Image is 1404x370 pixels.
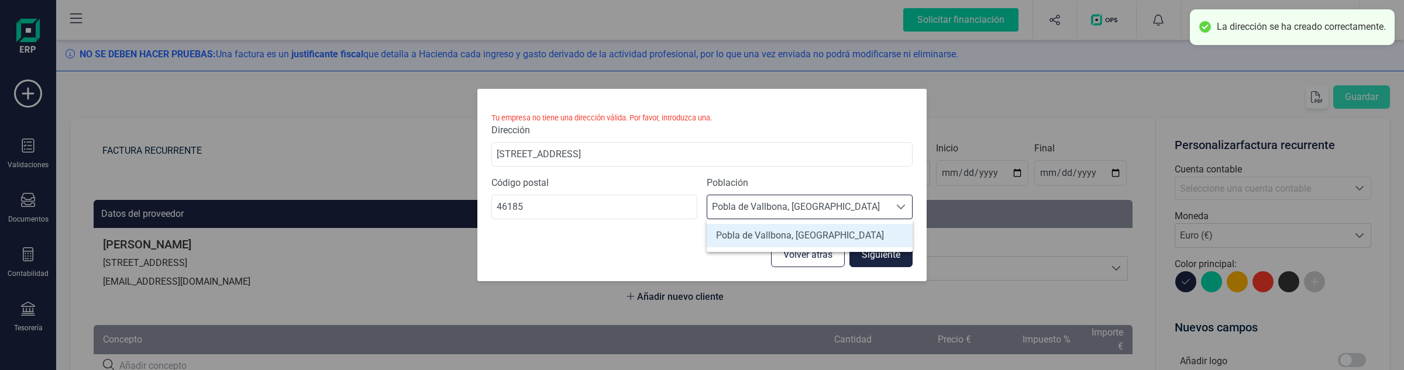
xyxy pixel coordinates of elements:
[1217,21,1386,33] div: La dirección se ha creado correctamente.
[491,112,913,123] small: Tu empresa no tiene una dirección válida. Por favor, introduzca una.
[707,195,890,219] span: Pobla de Vallbona, [GEOGRAPHIC_DATA]
[491,176,697,190] label: Código postal
[707,176,913,190] label: Población
[707,224,913,247] li: Pobla de Vallbona, la
[849,243,913,267] button: Siguiente
[771,243,845,267] button: Volver atrás
[491,123,530,137] label: Dirección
